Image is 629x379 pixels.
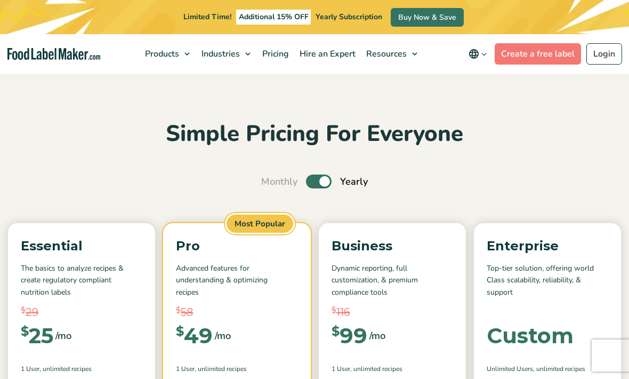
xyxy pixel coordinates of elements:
[256,34,293,74] a: Pricing
[183,12,231,22] span: Limited Time!
[487,236,608,256] p: Enterprise
[139,34,195,74] a: Products
[195,34,256,74] a: Industries
[487,263,608,298] p: Top-tier solution, offering world Class scalability, reliability, & support
[198,48,241,60] span: Industries
[195,364,247,374] span: , Unlimited Recipes
[487,325,574,346] div: Custom
[176,304,181,317] span: $
[363,48,408,60] span: Resources
[293,34,360,74] a: Hire an Expert
[21,236,142,256] p: Essential
[236,10,311,25] span: Additional 15% OFF
[487,364,533,374] span: Unlimited Users
[176,236,297,256] p: Pro
[350,364,402,374] span: , Unlimited Recipes
[215,328,231,343] span: /mo
[332,325,340,338] span: $
[21,263,142,298] p: The basics to analyze recipes & create regulatory compliant nutrition labels
[261,175,297,189] span: Monthly
[332,325,367,346] div: 99
[332,364,350,374] span: 1 User
[176,325,213,346] div: 49
[225,213,295,235] span: Most Popular
[336,304,350,320] span: 116
[176,325,184,338] span: $
[332,236,453,256] p: Business
[21,325,53,346] div: 25
[176,364,195,374] span: 1 User
[332,263,453,298] p: Dynamic reporting, full customization, & premium compliance tools
[55,328,71,343] span: /mo
[21,364,39,374] span: 1 User
[306,175,332,188] label: Toggle
[586,43,622,65] a: Login
[181,304,193,320] span: 58
[21,325,29,338] span: $
[176,263,297,298] p: Advanced features for understanding & optimizing recipes
[39,364,92,374] span: , Unlimited Recipes
[8,120,621,149] h2: Simple Pricing For Everyone
[495,43,581,65] a: Create a free label
[369,328,385,343] span: /mo
[391,8,464,27] a: Buy Now & Save
[259,48,290,60] span: Pricing
[533,364,585,374] span: , Unlimited Recipes
[332,304,336,317] span: $
[26,304,38,320] span: 29
[340,175,368,189] span: Yearly
[142,48,180,60] span: Products
[316,12,382,22] span: Yearly Subscription
[296,48,357,60] span: Hire an Expert
[360,34,423,74] a: Resources
[21,304,26,317] span: $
